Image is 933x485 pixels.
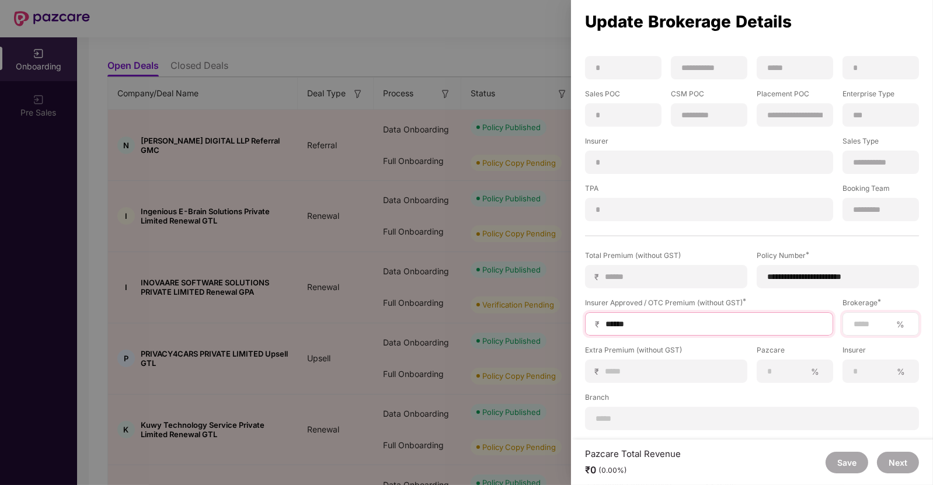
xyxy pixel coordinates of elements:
[585,345,747,360] label: Extra Premium (without GST)
[877,452,919,473] button: Next
[892,366,910,377] span: %
[585,15,919,28] div: Update Brokerage Details
[594,271,604,282] span: ₹
[826,452,868,473] button: Save
[585,183,833,198] label: TPA
[671,89,747,103] label: CSM POC
[585,250,747,265] label: Total Premium (without GST)
[585,464,681,476] div: ₹0
[843,183,919,198] label: Booking Team
[585,298,833,308] div: Insurer Approved / OTC Premium (without GST)
[843,136,919,151] label: Sales Type
[585,392,919,407] label: Branch
[598,466,627,475] div: (0.00%)
[843,298,919,308] div: Brokerage
[595,319,604,330] span: ₹
[757,89,833,103] label: Placement POC
[843,89,919,103] label: Enterprise Type
[585,89,662,103] label: Sales POC
[585,448,681,459] div: Pazcare Total Revenue
[585,136,833,151] label: Insurer
[594,366,604,377] span: ₹
[806,366,824,377] span: %
[892,319,909,330] span: %
[843,345,919,360] label: Insurer
[757,345,833,360] label: Pazcare
[757,250,919,260] div: Policy Number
